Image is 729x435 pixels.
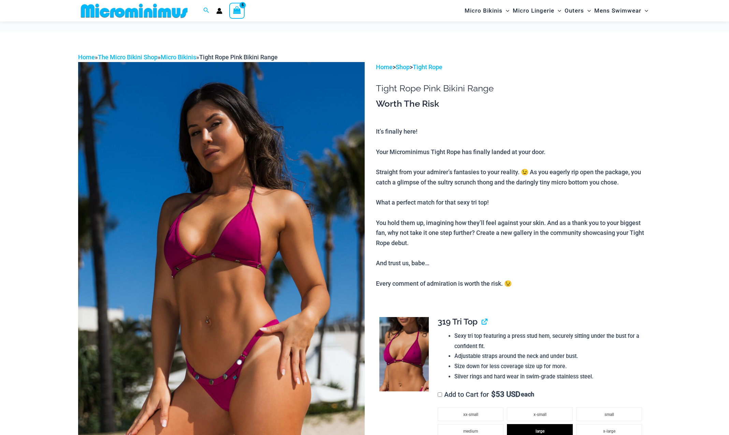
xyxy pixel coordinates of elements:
a: Micro BikinisMenu ToggleMenu Toggle [463,2,511,19]
span: Tight Rope Pink Bikini Range [199,54,278,61]
span: Menu Toggle [641,2,648,19]
h3: Worth The Risk [376,98,651,110]
a: Home [78,54,95,61]
label: Add to Cart for [438,390,534,399]
h1: Tight Rope Pink Bikini Range [376,83,651,94]
li: Adjustable straps around the neck and under bust. [454,351,645,361]
span: Menu Toggle [554,2,561,19]
li: small [576,407,642,421]
a: The Micro Bikini Shop [98,54,158,61]
p: > > [376,62,651,72]
li: Size down for less coverage size up for more. [454,361,645,372]
li: x-small [507,407,573,421]
span: Outers [565,2,584,19]
img: Tight Rope Pink 319 Top [379,317,429,391]
span: Mens Swimwear [594,2,641,19]
span: x-small [534,412,546,417]
span: » » » [78,54,278,61]
a: Mens SwimwearMenu ToggleMenu Toggle [593,2,650,19]
a: OutersMenu ToggleMenu Toggle [563,2,593,19]
a: Account icon link [216,8,222,14]
span: Micro Bikinis [465,2,502,19]
span: Menu Toggle [584,2,591,19]
span: xx-small [463,412,478,417]
a: Micro LingerieMenu ToggleMenu Toggle [511,2,563,19]
span: 319 Tri Top [438,317,478,327]
p: It’s finally here! Your Microminimus Tight Rope has finally landed at your door. Straight from yo... [376,126,651,288]
a: Tight Rope [413,63,442,71]
span: each [521,391,534,398]
li: Sexy tri top featuring a press stud hem, securely sitting under the bust for a confident fit. [454,331,645,351]
span: $ [491,390,496,399]
nav: Site Navigation [462,1,651,20]
span: Menu Toggle [502,2,509,19]
a: Search icon link [203,6,209,15]
li: Silver rings and hard wear in swim-grade stainless steel. [454,372,645,382]
span: x-large [603,429,615,434]
li: xx-small [438,407,504,421]
a: Micro Bikinis [161,54,196,61]
span: large [536,429,544,434]
span: small [604,412,614,417]
input: Add to Cart for$53 USD each [438,392,442,397]
span: medium [463,429,478,434]
img: MM SHOP LOGO FLAT [78,3,190,18]
span: 53 USD [491,391,520,398]
a: Shop [396,63,410,71]
span: Micro Lingerie [513,2,554,19]
a: Home [376,63,393,71]
a: View Shopping Cart, 5 items [229,3,245,18]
